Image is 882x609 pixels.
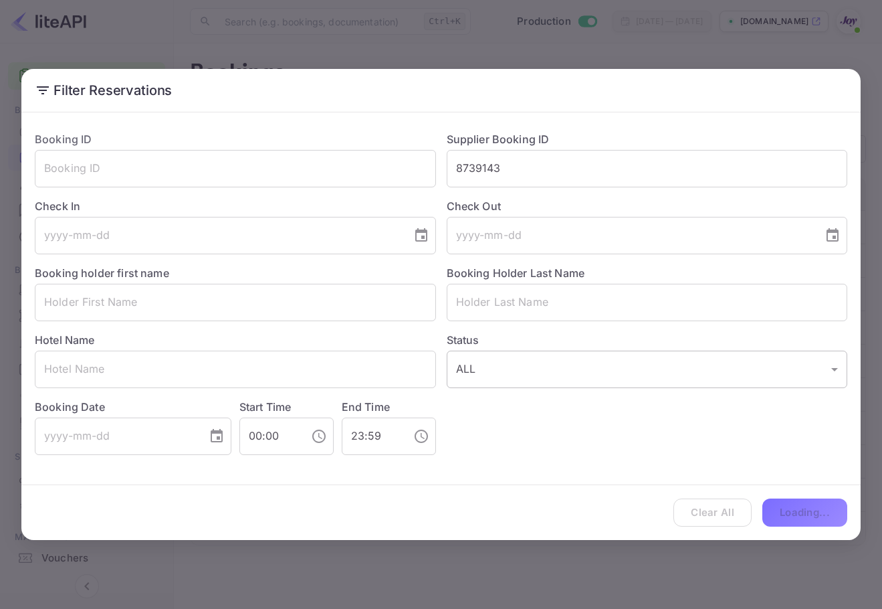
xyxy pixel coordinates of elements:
[342,400,390,414] label: End Time
[447,266,585,280] label: Booking Holder Last Name
[447,332,848,348] label: Status
[447,351,848,388] div: ALL
[35,150,436,187] input: Booking ID
[35,266,169,280] label: Booking holder first name
[408,222,435,249] button: Choose date
[35,133,92,146] label: Booking ID
[35,351,436,388] input: Hotel Name
[447,284,848,321] input: Holder Last Name
[203,423,230,450] button: Choose date
[447,133,550,146] label: Supplier Booking ID
[306,423,332,450] button: Choose time, selected time is 12:00 AM
[35,198,436,214] label: Check In
[35,399,231,415] label: Booking Date
[408,423,435,450] button: Choose time, selected time is 11:59 PM
[35,284,436,321] input: Holder First Name
[447,150,848,187] input: Supplier Booking ID
[342,418,403,455] input: hh:mm
[447,198,848,214] label: Check Out
[819,222,846,249] button: Choose date
[35,333,95,347] label: Hotel Name
[239,418,300,455] input: hh:mm
[35,217,403,254] input: yyyy-mm-dd
[239,400,292,414] label: Start Time
[21,69,861,112] h2: Filter Reservations
[35,418,198,455] input: yyyy-mm-dd
[447,217,814,254] input: yyyy-mm-dd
